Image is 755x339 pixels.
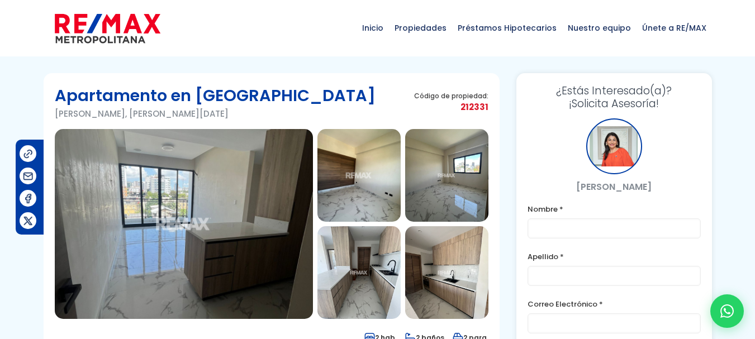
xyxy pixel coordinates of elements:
[528,180,701,194] p: [PERSON_NAME]
[317,129,401,222] img: Apartamento en Mata Hambre
[586,118,642,174] div: Juliana Sanchez
[637,11,712,45] span: Únete a RE/MAX
[528,250,701,264] label: Apellido *
[22,170,34,182] img: Compartir
[55,84,376,107] h1: Apartamento en [GEOGRAPHIC_DATA]
[414,92,488,100] span: Código de propiedad:
[55,129,313,319] img: Apartamento en Mata Hambre
[22,193,34,204] img: Compartir
[55,12,160,45] img: remax-metropolitana-logo
[528,84,701,97] span: ¿Estás Interesado(a)?
[22,215,34,227] img: Compartir
[405,226,488,319] img: Apartamento en Mata Hambre
[357,11,389,45] span: Inicio
[22,148,34,160] img: Compartir
[528,297,701,311] label: Correo Electrónico *
[414,100,488,114] span: 212331
[528,84,701,110] h3: ¡Solicita Asesoría!
[562,11,637,45] span: Nuestro equipo
[405,129,488,222] img: Apartamento en Mata Hambre
[452,11,562,45] span: Préstamos Hipotecarios
[528,202,701,216] label: Nombre *
[55,107,376,121] p: [PERSON_NAME], [PERSON_NAME][DATE]
[389,11,452,45] span: Propiedades
[317,226,401,319] img: Apartamento en Mata Hambre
